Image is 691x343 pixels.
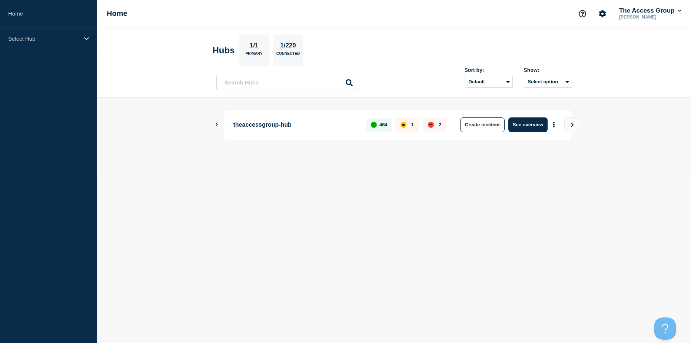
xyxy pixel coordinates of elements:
button: See overview [508,117,548,132]
button: Show Connected Hubs [215,122,219,127]
div: up [371,122,377,128]
p: Primary [246,51,263,59]
button: View [564,117,579,132]
p: Connected [276,51,300,59]
button: Support [575,6,590,21]
div: down [428,122,434,128]
input: Search Hubs [216,75,357,90]
p: Select Hub [8,36,79,42]
p: theaccessgroup-hub [233,117,358,132]
iframe: Help Scout Beacon - Open [654,317,676,340]
p: 1/220 [278,42,299,51]
div: Show: [524,67,572,73]
button: The Access Group [618,7,683,14]
p: 464 [379,122,388,127]
p: 1 [411,122,414,127]
button: More actions [549,118,559,131]
button: Account settings [595,6,610,21]
div: affected [401,122,406,128]
p: [PERSON_NAME] [618,14,683,20]
div: Sort by: [465,67,513,73]
p: 1/1 [247,42,261,51]
h2: Hubs [213,45,235,56]
select: Sort by [465,76,513,88]
button: Select option [524,76,572,88]
h1: Home [107,9,127,18]
p: 2 [439,122,441,127]
button: Create incident [460,117,505,132]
